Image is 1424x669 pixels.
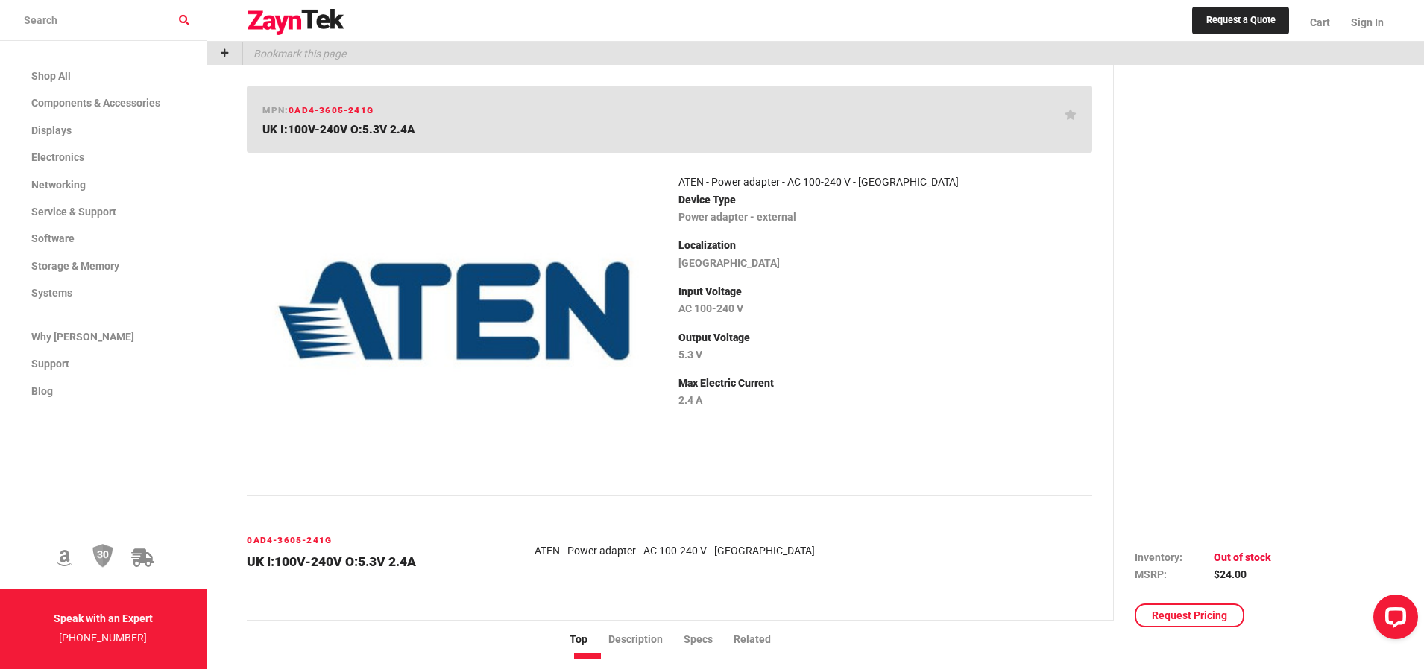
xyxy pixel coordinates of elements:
[678,374,1092,393] p: Max Electric Current
[1214,566,1271,583] td: $24.00
[31,331,134,343] span: Why [PERSON_NAME]
[734,632,792,648] li: Related
[31,206,116,218] span: Service & Support
[31,97,160,109] span: Components & Accessories
[262,123,415,136] span: UK I:100V-240V O:5.3V 2.4A
[262,104,373,118] h6: mpn:
[54,612,153,624] strong: Speak with an Expert
[684,632,734,648] li: Specs
[31,232,75,244] span: Software
[678,174,1092,190] article: ATEN - Power adapter - AC 100-240 V - [GEOGRAPHIC_DATA]
[678,346,1092,365] p: 5.3 V
[289,105,374,115] span: 0AD4-3605-241G
[247,552,517,571] h4: UK I:100V-240V O:5.3V 2.4A
[535,542,1092,559] article: ATEN - Power adapter - AC 100-240 V - [GEOGRAPHIC_DATA]
[1192,7,1290,35] a: Request a Quote
[678,329,1092,348] p: Output Voltage
[678,191,1092,210] p: Device Type
[678,236,1092,256] p: Localization
[1135,603,1244,627] a: Request Pricing
[59,632,147,644] a: [PHONE_NUMBER]
[1340,4,1384,41] a: Sign In
[570,632,608,648] li: Top
[608,632,684,648] li: Description
[678,282,1092,302] p: Input Voltage
[31,260,119,272] span: Storage & Memory
[678,254,1092,273] p: [GEOGRAPHIC_DATA]
[1299,4,1340,41] a: Cart
[678,299,1092,319] p: AC 100-240 V
[247,533,517,548] h6: 0AD4-3605-241G
[1361,589,1424,651] iframe: LiveChat chat widget
[31,151,84,163] span: Electronics
[31,70,71,82] span: Shop All
[1214,551,1271,563] span: Out of stock
[31,358,69,370] span: Support
[31,385,53,397] span: Blog
[31,287,72,299] span: Systems
[31,124,72,136] span: Displays
[1135,549,1214,565] td: Inventory
[1135,566,1214,583] td: MSRP
[678,208,1092,227] p: Power adapter - external
[259,165,649,457] img: 0AD4-3605-241G -- UK I:100V-240V O:5.3V 2.4A
[1310,16,1330,28] span: Cart
[678,391,1092,410] p: 2.4 A
[31,179,86,191] span: Networking
[92,543,113,568] img: 30 Day Return Policy
[243,42,346,65] p: Bookmark this page
[247,9,345,36] img: logo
